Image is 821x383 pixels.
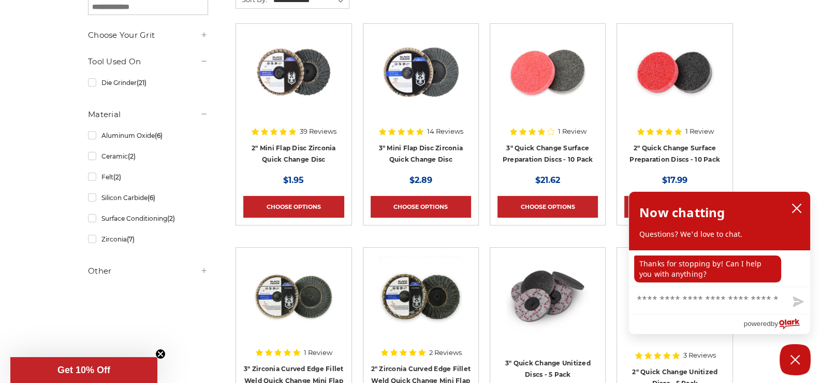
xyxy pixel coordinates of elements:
[743,315,810,334] a: Powered by Olark
[379,255,462,338] img: BHA 2 inch mini curved edge quick change flap discs
[634,256,781,282] p: Thanks for stopping by! Can I help you with anything?
[429,349,462,356] span: 2 Reviews
[558,128,587,135] span: 1 Review
[505,359,591,379] a: 3" Quick Change Unitized Discs - 5 Pack
[88,147,208,165] a: Ceramic
[379,31,462,114] img: BHA 3" Quick Change 60 Grit Flap Disc for Fine Grinding and Finishing
[780,344,811,375] button: Close Chatbox
[167,215,175,222] span: (2)
[88,108,208,121] h5: Material
[113,173,121,181] span: (2)
[427,128,463,135] span: 14 Reviews
[628,191,811,334] div: olark chatbox
[497,255,598,356] a: 3" Quick Change Unitized Discs - 5 Pack
[88,168,208,186] a: Felt
[624,31,725,132] a: 2 inch surface preparation discs
[128,152,136,160] span: (2)
[88,126,208,145] a: Aluminum Oxide
[685,128,714,135] span: 1 Review
[252,255,335,338] img: BHA 3 inch quick change curved edge flap discs
[503,144,593,164] a: 3" Quick Change Surface Preparation Discs - 10 Pack
[88,209,208,228] a: Surface Conditioning
[371,196,471,218] a: Choose Options
[497,31,598,132] a: 3 inch surface preparation discs
[304,349,332,356] span: 1 Review
[379,144,463,164] a: 3" Mini Flap Disc Zirconia Quick Change Disc
[624,196,725,218] a: Choose Options
[506,255,589,338] img: 3" Quick Change Unitized Discs - 5 Pack
[10,357,157,383] div: Get 10% OffClose teaser
[137,79,146,87] span: (21)
[127,235,135,243] span: (7)
[88,189,208,207] a: Silicon Carbide
[535,175,560,185] span: $21.62
[155,349,166,359] button: Close teaser
[771,317,778,330] span: by
[371,31,471,132] a: BHA 3" Quick Change 60 Grit Flap Disc for Fine Grinding and Finishing
[662,175,687,185] span: $17.99
[252,31,335,114] img: Black Hawk Abrasives 2-inch Zirconia Flap Disc with 60 Grit Zirconia for Smooth Finishing
[639,229,800,239] p: Questions? We'd love to chat.
[743,317,770,330] span: powered
[634,31,716,114] img: 2 inch surface preparation discs
[300,128,336,135] span: 39 Reviews
[639,202,725,223] h2: Now chatting
[629,144,720,164] a: 2" Quick Change Surface Preparation Discs - 10 Pack
[243,196,344,218] a: Choose Options
[57,365,110,375] span: Get 10% Off
[784,290,810,314] button: Send message
[88,265,208,277] h5: Other
[243,31,344,132] a: Black Hawk Abrasives 2-inch Zirconia Flap Disc with 60 Grit Zirconia for Smooth Finishing
[88,74,208,92] a: Die Grinder
[624,255,725,356] a: 2" Quick Change Unitized Discs - 5 Pack
[243,255,344,356] a: BHA 3 inch quick change curved edge flap discs
[506,31,589,114] img: 3 inch surface preparation discs
[155,132,163,139] span: (6)
[409,175,432,185] span: $2.89
[497,196,598,218] a: Choose Options
[283,175,304,185] span: $1.95
[788,201,805,216] button: close chatbox
[252,144,336,164] a: 2" Mini Flap Disc Zirconia Quick Change Disc
[629,250,810,287] div: chat
[148,194,155,202] span: (6)
[88,55,208,68] h5: Tool Used On
[371,255,471,356] a: BHA 2 inch mini curved edge quick change flap discs
[683,352,716,359] span: 3 Reviews
[88,29,208,41] h5: Choose Your Grit
[88,230,208,248] a: Zirconia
